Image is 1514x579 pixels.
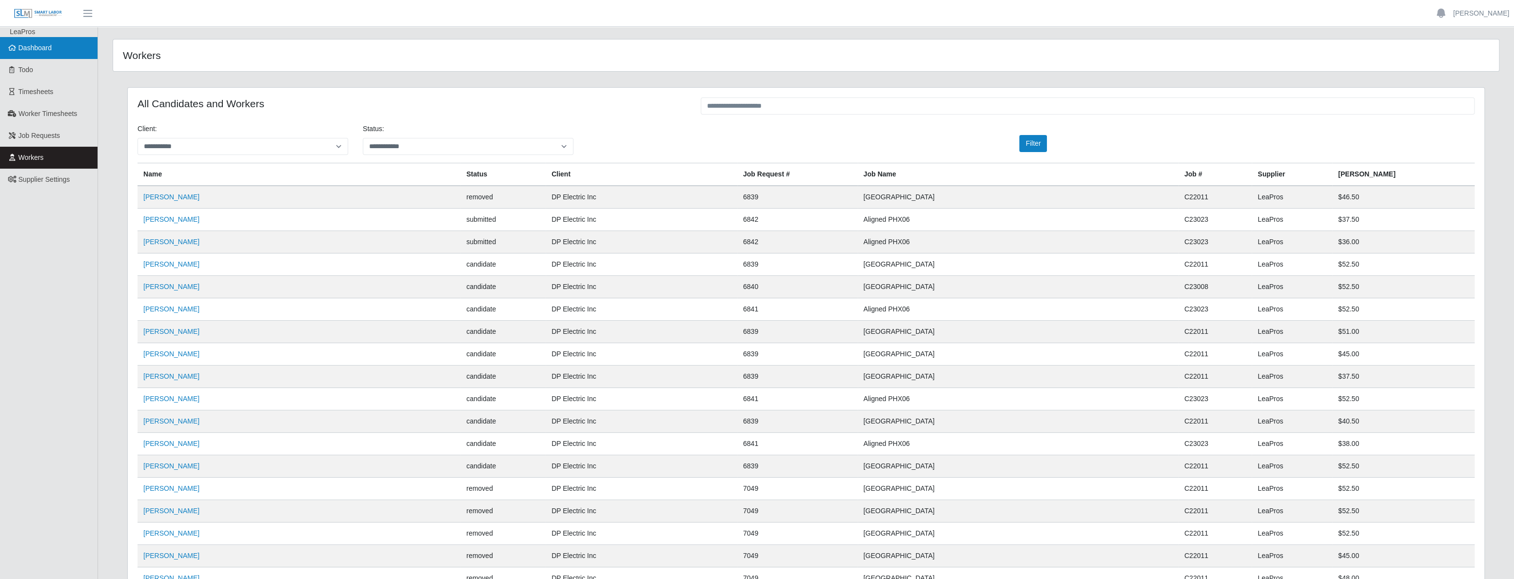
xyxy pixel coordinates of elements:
[1252,410,1332,433] td: LeaPros
[1252,388,1332,410] td: LeaPros
[737,343,858,366] td: 6839
[546,343,737,366] td: DP Electric Inc
[858,478,1179,500] td: [GEOGRAPHIC_DATA]
[460,388,546,410] td: candidate
[1252,433,1332,455] td: LeaPros
[1453,8,1509,19] a: [PERSON_NAME]
[737,500,858,522] td: 7049
[858,231,1179,253] td: Aligned PHX06
[1332,522,1475,545] td: $52.50
[1179,163,1252,186] th: Job #
[363,124,384,134] label: Status:
[1332,343,1475,366] td: $45.00
[460,410,546,433] td: candidate
[858,298,1179,321] td: Aligned PHX06
[143,440,199,447] a: [PERSON_NAME]
[1179,231,1252,253] td: C23023
[1252,455,1332,478] td: LeaPros
[858,500,1179,522] td: [GEOGRAPHIC_DATA]
[143,305,199,313] a: [PERSON_NAME]
[460,545,546,567] td: removed
[460,231,546,253] td: submitted
[1252,343,1332,366] td: LeaPros
[858,522,1179,545] td: [GEOGRAPHIC_DATA]
[460,276,546,298] td: candidate
[1179,366,1252,388] td: C22011
[460,343,546,366] td: candidate
[1332,163,1475,186] th: [PERSON_NAME]
[460,478,546,500] td: removed
[1252,209,1332,231] td: LeaPros
[1252,253,1332,276] td: LeaPros
[1179,478,1252,500] td: C22011
[1019,135,1047,152] button: Filter
[19,66,33,74] span: Todo
[138,124,157,134] label: Client:
[123,49,684,61] h4: Workers
[858,455,1179,478] td: [GEOGRAPHIC_DATA]
[737,522,858,545] td: 7049
[546,321,737,343] td: DP Electric Inc
[1332,321,1475,343] td: $51.00
[737,298,858,321] td: 6841
[1252,545,1332,567] td: LeaPros
[1179,321,1252,343] td: C22011
[858,343,1179,366] td: [GEOGRAPHIC_DATA]
[546,522,737,545] td: DP Electric Inc
[737,478,858,500] td: 7049
[858,163,1179,186] th: Job Name
[143,529,199,537] a: [PERSON_NAME]
[1332,433,1475,455] td: $38.00
[19,132,60,139] span: Job Requests
[1252,321,1332,343] td: LeaPros
[737,231,858,253] td: 6842
[737,455,858,478] td: 6839
[546,388,737,410] td: DP Electric Inc
[546,500,737,522] td: DP Electric Inc
[858,545,1179,567] td: [GEOGRAPHIC_DATA]
[858,388,1179,410] td: Aligned PHX06
[1179,545,1252,567] td: C22011
[1332,276,1475,298] td: $52.50
[1252,231,1332,253] td: LeaPros
[737,186,858,209] td: 6839
[1179,455,1252,478] td: C22011
[858,433,1179,455] td: Aligned PHX06
[143,417,199,425] a: [PERSON_NAME]
[143,283,199,290] a: [PERSON_NAME]
[737,253,858,276] td: 6839
[19,175,70,183] span: Supplier Settings
[460,366,546,388] td: candidate
[1252,522,1332,545] td: LeaPros
[546,455,737,478] td: DP Electric Inc
[19,44,52,52] span: Dashboard
[143,462,199,470] a: [PERSON_NAME]
[737,321,858,343] td: 6839
[1332,455,1475,478] td: $52.50
[1332,366,1475,388] td: $37.50
[138,97,686,110] h4: All Candidates and Workers
[1179,253,1252,276] td: C22011
[460,522,546,545] td: removed
[1332,478,1475,500] td: $52.50
[460,298,546,321] td: candidate
[143,238,199,246] a: [PERSON_NAME]
[1252,478,1332,500] td: LeaPros
[546,366,737,388] td: DP Electric Inc
[143,260,199,268] a: [PERSON_NAME]
[737,433,858,455] td: 6841
[1252,298,1332,321] td: LeaPros
[1332,231,1475,253] td: $36.00
[460,163,546,186] th: Status
[460,455,546,478] td: candidate
[460,321,546,343] td: candidate
[1332,545,1475,567] td: $45.00
[1252,163,1332,186] th: Supplier
[460,209,546,231] td: submitted
[1179,276,1252,298] td: C23008
[19,110,77,117] span: Worker Timesheets
[460,186,546,209] td: removed
[1332,253,1475,276] td: $52.50
[737,388,858,410] td: 6841
[858,186,1179,209] td: [GEOGRAPHIC_DATA]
